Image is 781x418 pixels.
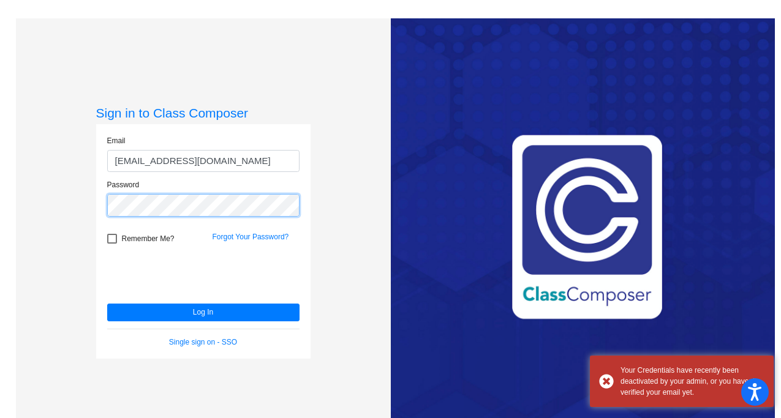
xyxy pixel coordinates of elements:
[213,233,289,241] a: Forgot Your Password?
[107,304,300,321] button: Log In
[107,250,293,297] iframe: reCAPTCHA
[169,338,237,346] a: Single sign on - SSO
[107,179,140,190] label: Password
[96,105,311,121] h3: Sign in to Class Composer
[107,135,126,146] label: Email
[122,231,175,246] span: Remember Me?
[621,365,764,398] div: Your Credentials have recently been deactivated by your admin, or you haven’t verified your email...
